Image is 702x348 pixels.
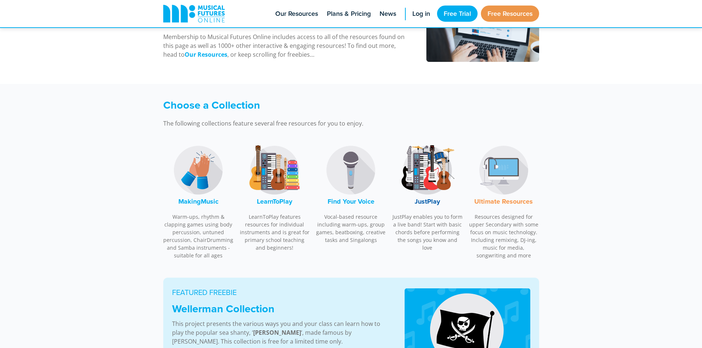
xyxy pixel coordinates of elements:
[257,197,292,206] font: LearnToPlay
[380,9,396,19] span: News
[327,9,371,19] span: Plans & Pricing
[163,119,451,128] p: The following collections feature several free resources for you to enjoy.
[316,139,387,248] a: Find Your Voice LogoFind Your Voice Vocal-based resource including warm-ups, group games, beatbox...
[400,143,455,198] img: JustPlay Logo
[163,99,451,112] h3: Choose a Collection
[437,6,478,22] a: Free Trial
[392,139,463,256] a: JustPlay LogoJustPlay JustPlay enables you to form a live band! Start with basic chords before pe...
[275,9,318,19] span: Our Resources
[163,139,234,263] a: MakingMusic LogoMakingMusic Warm-ups, rhythm & clapping games using body percussion, untuned perc...
[185,50,227,59] a: Our Resources
[392,213,463,252] p: JustPlay enables you to form a live band! Start with basic chords before performing the songs you...
[468,213,539,259] p: Resources designed for upper Secondary with some focus on music technology. Including remixing, D...
[328,197,374,206] font: Find Your Voice
[316,213,387,244] p: Vocal-based resource including warm-ups, group games, beatboxing, creative tasks and Singalongs
[163,32,408,59] p: Membership to Musical Futures Online includes access to all of the resources found on this page a...
[481,6,539,22] a: Free Resources
[171,143,226,198] img: MakingMusic Logo
[163,213,234,259] p: Warm-ups, rhythm & clapping games using body percussion, untuned percussion, ChairDrumming and Sa...
[415,197,440,206] font: JustPlay
[172,301,275,316] strong: Wellerman Collection
[468,139,539,263] a: Music Technology LogoUltimate Resources Resources designed for upper Secondary with some focus on...
[474,197,533,206] font: Ultimate Resources
[172,287,387,298] p: FEATURED FREEBIE
[247,143,302,198] img: LearnToPlay Logo
[323,143,378,198] img: Find Your Voice Logo
[412,9,430,19] span: Log in
[172,319,387,346] p: This project presents the various ways you and your class can learn how to play the popular sea s...
[253,328,301,337] strong: [PERSON_NAME]
[240,139,310,256] a: LearnToPlay LogoLearnToPlay LearnToPlay features resources for individual instruments and is grea...
[476,143,531,198] img: Music Technology Logo
[178,197,219,206] font: MakingMusic
[240,213,310,252] p: LearnToPlay features resources for individual instruments and is great for primary school teachin...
